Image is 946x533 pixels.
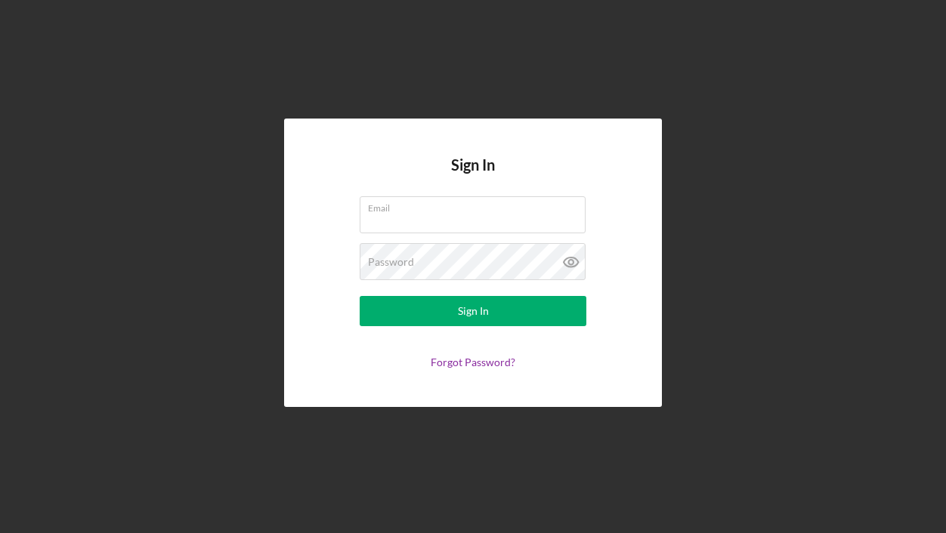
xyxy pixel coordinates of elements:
button: Sign In [360,296,586,326]
a: Forgot Password? [431,356,515,368]
div: Sign In [458,296,489,326]
label: Email [368,197,586,214]
label: Password [368,256,414,268]
h4: Sign In [451,156,495,196]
